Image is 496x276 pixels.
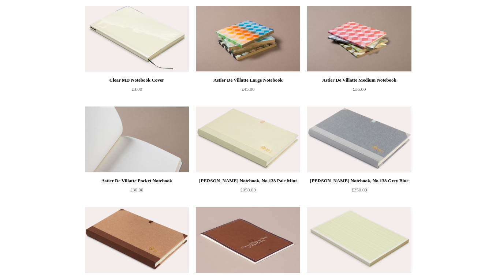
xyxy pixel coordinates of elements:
[196,207,300,273] a: 'For Adults' Writing Paper Notepad 'For Adults' Writing Paper Notepad
[309,176,409,185] div: [PERSON_NAME] Notebook, No.138 Grey Blue
[85,207,189,273] img: Steve Harrison Notebook, No.137 Terracotta
[131,86,142,92] span: £3.00
[130,187,143,193] span: £30.00
[196,6,300,72] a: Astier De Villatte Large Notebook Astier De Villatte Large Notebook
[196,107,300,172] img: Steve Harrison Notebook, No.133 Pale Mint
[309,76,409,85] div: Astier De Villatte Medium Notebook
[196,207,300,273] img: 'For Adults' Writing Paper Notepad
[196,76,300,106] a: Astier De Villatte Large Notebook £45.00
[307,6,411,72] a: Astier De Villatte Medium Notebook Astier De Villatte Medium Notebook
[196,6,300,72] img: Astier De Villatte Large Notebook
[85,6,189,72] img: Clear MD Notebook Cover
[85,107,189,172] a: Astier De Villatte Pocket Notebook Astier De Villatte Pocket Notebook
[307,207,411,273] img: Craft Design Technology A5 Lined Notebook
[198,176,298,185] div: [PERSON_NAME] Notebook, No.133 Pale Mint
[307,207,411,273] a: Craft Design Technology A5 Lined Notebook Craft Design Technology A5 Lined Notebook
[307,176,411,206] a: [PERSON_NAME] Notebook, No.138 Grey Blue £350.00
[307,107,411,172] a: Steve Harrison Notebook, No.138 Grey Blue Steve Harrison Notebook, No.138 Grey Blue
[87,76,187,85] div: Clear MD Notebook Cover
[307,76,411,106] a: Astier De Villatte Medium Notebook £36.00
[196,107,300,172] a: Steve Harrison Notebook, No.133 Pale Mint Steve Harrison Notebook, No.133 Pale Mint
[85,107,189,172] img: Astier De Villatte Pocket Notebook
[198,76,298,85] div: Astier De Villatte Large Notebook
[85,6,189,72] a: Clear MD Notebook Cover Clear MD Notebook Cover
[351,187,367,193] span: £350.00
[196,176,300,206] a: [PERSON_NAME] Notebook, No.133 Pale Mint £350.00
[240,187,256,193] span: £350.00
[242,86,255,92] span: £45.00
[307,6,411,72] img: Astier De Villatte Medium Notebook
[85,176,189,206] a: Astier De Villatte Pocket Notebook £30.00
[85,207,189,273] a: Steve Harrison Notebook, No.137 Terracotta Steve Harrison Notebook, No.137 Terracotta
[87,176,187,185] div: Astier De Villatte Pocket Notebook
[307,107,411,172] img: Steve Harrison Notebook, No.138 Grey Blue
[353,86,366,92] span: £36.00
[85,76,189,106] a: Clear MD Notebook Cover £3.00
